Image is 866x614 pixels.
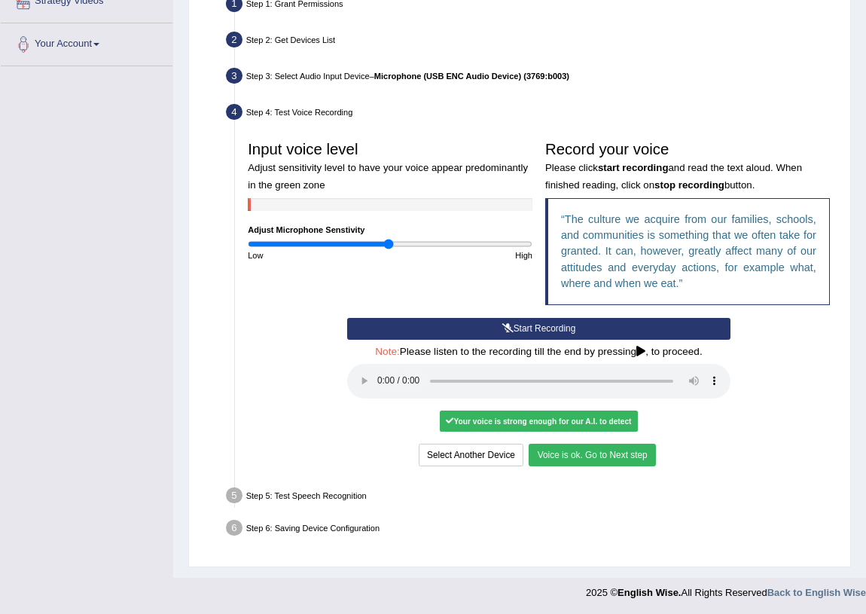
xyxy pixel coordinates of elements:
[1,23,172,61] a: Your Account
[440,411,638,432] div: Your voice is strong enough for our A.I. to detect
[586,578,866,600] div: 2025 © All Rights Reserved
[561,213,816,289] q: The culture we acquire from our families, schools, and communities is something that we often tak...
[419,444,523,466] button: Select Another Device
[767,587,866,598] a: Back to English Wise
[545,162,802,190] small: Please click and read the text aloud. When finished reading, click on button.
[370,72,569,81] span: –
[545,141,830,191] h3: Record your voice
[221,484,845,512] div: Step 5: Test Speech Recognition
[242,249,390,261] div: Low
[221,28,845,56] div: Step 2: Get Devices List
[347,347,730,358] h4: Please listen to the recording till the end by pressing , to proceed.
[221,64,845,92] div: Step 3: Select Audio Input Device
[374,72,569,81] b: Microphone (USB ENC Audio Device) (3769:b003)
[248,162,528,190] small: Adjust sensitivity level to have your voice appear predominantly in the green zone
[221,100,845,128] div: Step 4: Test Voice Recording
[375,346,400,357] span: Note:
[617,587,681,598] strong: English Wise.
[248,224,364,236] label: Adjust Microphone Senstivity
[390,249,538,261] div: High
[529,444,655,466] button: Voice is ok. Go to Next step
[654,179,724,191] b: stop recording
[598,162,669,173] b: start recording
[221,516,845,544] div: Step 6: Saving Device Configuration
[347,318,730,340] button: Start Recording
[248,141,532,191] h3: Input voice level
